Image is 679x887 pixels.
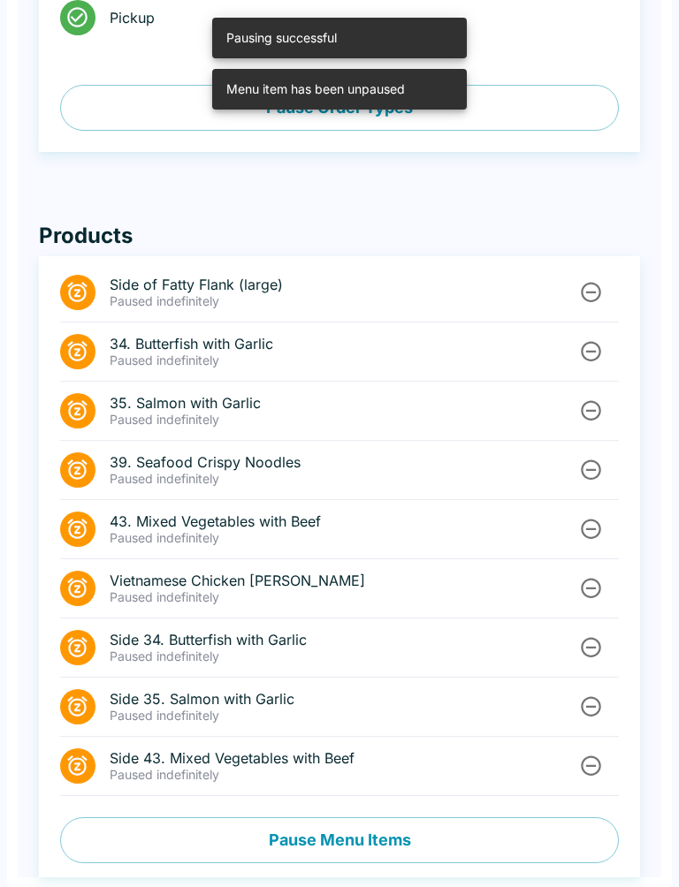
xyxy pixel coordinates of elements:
button: Unpause [575,512,607,545]
button: Unpause [575,749,607,782]
p: Paused indefinitely [110,708,576,724]
span: Side 43. Mixed Vegetables with Beef [110,749,576,767]
div: Menu item has been unpaused [226,74,405,104]
span: Pickup [110,9,605,27]
p: Paused indefinitely [110,648,576,664]
button: Unpause [575,690,607,723]
span: Vietnamese Chicken [PERSON_NAME] [110,572,576,589]
span: 35. Salmon with Garlic [110,394,576,412]
p: Paused indefinitely [110,530,576,546]
h4: Products [39,223,640,249]
button: Unpause [575,394,607,427]
p: Paused indefinitely [110,293,576,309]
span: 43. Mixed Vegetables with Beef [110,512,576,530]
p: Paused indefinitely [110,353,576,368]
div: Pausing successful [226,23,337,53]
p: Paused indefinitely [110,767,576,783]
span: Side 34. Butterfish with Garlic [110,631,576,648]
span: 39. Seafood Crispy Noodles [110,453,576,471]
span: Side 35. Salmon with Garlic [110,690,576,708]
button: Unpause [575,572,607,604]
button: Unpause [575,335,607,368]
p: Paused indefinitely [110,589,576,605]
button: Pause Menu Items [60,817,619,863]
button: Unpause [575,276,607,308]
span: Side of Fatty Flank (large) [110,276,576,293]
p: Paused indefinitely [110,471,576,487]
button: Unpause [575,453,607,486]
p: Paused indefinitely [110,412,576,428]
span: 34. Butterfish with Garlic [110,335,576,353]
button: Pause Order Types [60,85,619,131]
button: Unpause [575,631,607,663]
